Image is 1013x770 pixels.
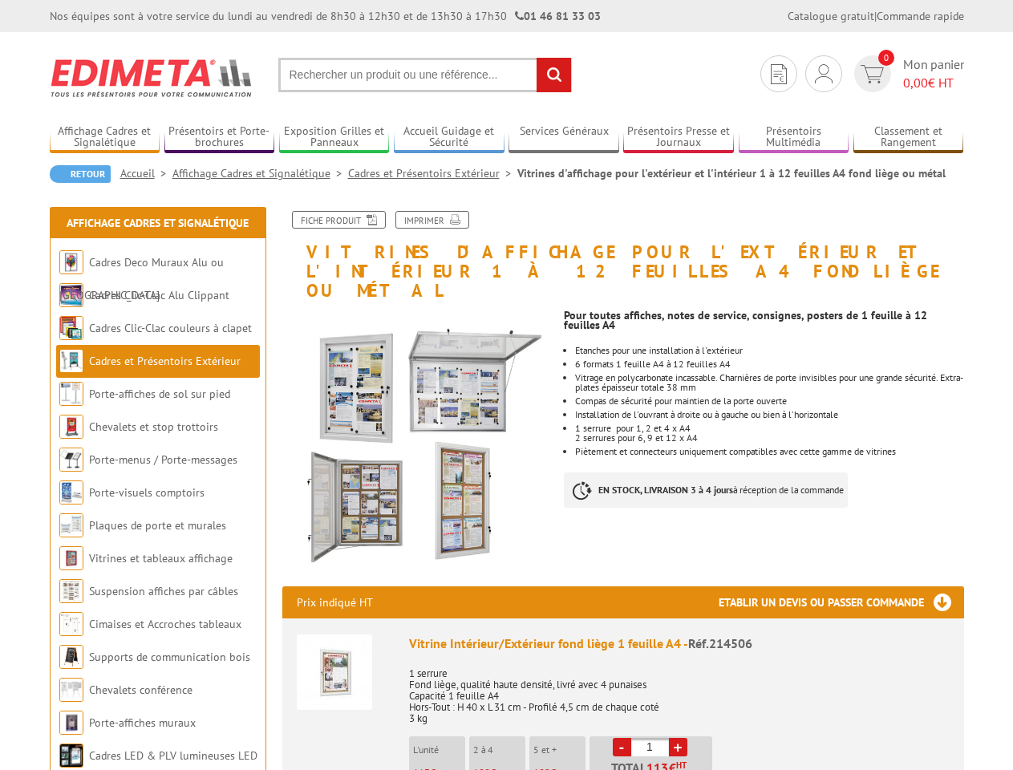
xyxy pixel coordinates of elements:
[59,711,83,735] img: Porte-affiches muraux
[409,634,950,653] div: Vitrine Intérieur/Extérieur fond liège 1 feuille A4 -
[853,124,964,151] a: Classement et Rangement
[409,657,950,724] p: 1 serrure Fond liège, qualité haute densité, livré avec 4 punaises Capacité 1 feuille A4 Hors-Tou...
[598,484,733,496] strong: EN STOCK, LIVRAISON 3 à 4 jours
[575,359,963,369] li: 6 formats 1 feuille A4 à 12 feuilles A4
[59,448,83,472] img: Porte-menus / Porte-messages
[89,354,241,368] a: Cadres et Présentoirs Extérieur
[59,349,83,373] img: Cadres et Présentoirs Extérieur
[89,419,218,434] a: Chevalets et stop trottoirs
[172,166,348,180] a: Affichage Cadres et Signalétique
[903,55,964,92] span: Mon panier
[59,250,83,274] img: Cadres Deco Muraux Alu ou Bois
[348,166,517,180] a: Cadres et Présentoirs Extérieur
[575,373,963,392] li: Vitrage en polycarbonate incassable. Charnières de porte invisibles pour une grande sécurité. Ext...
[394,124,504,151] a: Accueil Guidage et Sécurité
[89,452,237,467] a: Porte-menus / Porte-messages
[877,9,964,23] a: Commande rapide
[861,65,884,83] img: devis rapide
[278,58,572,92] input: Rechercher un produit ou une référence...
[669,738,687,756] a: +
[788,9,874,23] a: Catalogue gratuit
[59,382,83,406] img: Porte-affiches de sol sur pied
[50,124,160,151] a: Affichage Cadres et Signalétique
[120,166,172,180] a: Accueil
[517,165,946,181] li: Vitrines d'affichage pour l'extérieur et l'intérieur 1 à 12 feuilles A4 fond liège ou métal
[50,8,601,24] div: Nos équipes sont à votre service du lundi au vendredi de 8h30 à 12h30 et de 13h30 à 17h30
[623,124,734,151] a: Présentoirs Presse et Journaux
[89,584,238,598] a: Suspension affiches par câbles
[50,48,254,107] img: Edimeta
[575,423,963,443] li: 1 serrure pour 1, 2 et 4 x A4 2 serrures pour 6, 9 et 12 x A4
[395,211,469,229] a: Imprimer
[59,415,83,439] img: Chevalets et stop trottoirs
[59,744,83,768] img: Cadres LED & PLV lumineuses LED
[575,346,963,355] p: Etanches pour une installation à l'extérieur
[89,485,205,500] a: Porte-visuels comptoirs
[533,744,586,756] p: 5 et +
[575,396,963,406] li: Compas de sécurité pour maintien de la porte ouverte
[878,50,894,66] span: 0
[903,74,964,92] span: € HT
[815,64,833,83] img: devis rapide
[537,58,571,92] input: rechercher
[89,288,229,302] a: Cadres Clic-Clac Alu Clippant
[89,650,250,664] a: Supports de communication bois
[59,579,83,603] img: Suspension affiches par câbles
[59,480,83,505] img: Porte-visuels comptoirs
[89,617,241,631] a: Cimaises et Accroches tableaux
[59,513,83,537] img: Plaques de porte et murales
[59,546,83,570] img: Vitrines et tableaux affichage
[788,8,964,24] div: |
[575,447,963,456] li: Piètement et connecteurs uniquement compatibles avec cette gamme de vitrines
[688,635,752,651] span: Réf.214506
[89,551,233,565] a: Vitrines et tableaux affichage
[564,472,848,508] p: à réception de la commande
[564,308,927,332] strong: Pour toutes affiches, notes de service, consignes, posters de 1 feuille à 12 feuilles A4
[59,255,224,302] a: Cadres Deco Muraux Alu ou [GEOGRAPHIC_DATA]
[613,738,631,756] a: -
[850,55,964,92] a: devis rapide 0 Mon panier 0,00€ HT
[515,9,601,23] strong: 01 46 81 33 03
[59,678,83,702] img: Chevalets conférence
[739,124,849,151] a: Présentoirs Multimédia
[67,216,249,230] a: Affichage Cadres et Signalétique
[89,748,257,763] a: Cadres LED & PLV lumineuses LED
[719,586,964,618] h3: Etablir un devis ou passer commande
[292,211,386,229] a: Fiche produit
[473,744,525,756] p: 2 à 4
[903,75,928,91] span: 0,00
[575,410,963,419] li: Installation de l'ouvrant à droite ou à gauche ou bien à l'horizontale
[297,586,373,618] p: Prix indiqué HT
[59,645,83,669] img: Supports de communication bois
[509,124,619,151] a: Services Généraux
[89,715,196,730] a: Porte-affiches muraux
[297,634,372,710] img: Vitrine Intérieur/Extérieur fond liège 1 feuille A4
[282,309,553,579] img: vitrines_d_affichage_214506_1.jpg
[89,387,230,401] a: Porte-affiches de sol sur pied
[89,683,192,697] a: Chevalets conférence
[270,211,976,301] h1: Vitrines d'affichage pour l'extérieur et l'intérieur 1 à 12 feuilles A4 fond liège ou métal
[164,124,275,151] a: Présentoirs et Porte-brochures
[89,321,252,335] a: Cadres Clic-Clac couleurs à clapet
[771,64,787,84] img: devis rapide
[279,124,390,151] a: Exposition Grilles et Panneaux
[413,744,465,756] p: L'unité
[50,165,111,183] a: Retour
[59,612,83,636] img: Cimaises et Accroches tableaux
[59,316,83,340] img: Cadres Clic-Clac couleurs à clapet
[89,518,226,533] a: Plaques de porte et murales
